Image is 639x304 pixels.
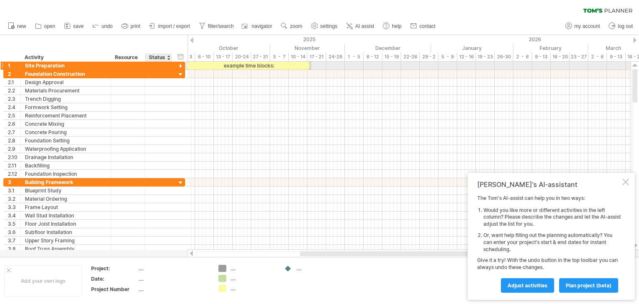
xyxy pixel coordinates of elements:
[252,23,272,29] span: navigator
[208,23,234,29] span: filter/search
[607,52,626,61] div: 9 - 13
[431,44,513,52] div: January 2026
[25,220,106,228] div: Floor Joist Installation
[8,103,20,111] div: 2.4
[17,23,26,29] span: new
[188,62,310,70] div: example time blocks:
[532,52,551,61] div: 9 - 13
[559,278,618,293] a: plan project (beta)
[309,21,340,32] a: settings
[477,180,621,189] div: [PERSON_NAME]'s AI-assistant
[419,23,436,29] span: contact
[195,52,214,61] div: 6 - 10
[8,187,20,194] div: 3.1
[344,21,376,32] a: AI assist
[483,232,621,253] li: Or, want help filling out the planning automatically? You can enter your project's start & end da...
[25,78,106,86] div: Design Approval
[251,52,270,61] div: 27 - 31
[483,207,621,228] li: Would you like more or different activities in the left column? Please describe the changes and l...
[25,87,106,95] div: Materials Procurement
[326,52,345,61] div: 24-28
[4,265,82,297] div: Add your own logo
[8,228,20,236] div: 3.6
[8,112,20,120] div: 2.5
[25,245,106,253] div: Roof Truss Assembly
[364,52,382,61] div: 8 - 12
[25,162,106,169] div: Backfilling
[551,52,570,61] div: 16 - 20
[25,153,106,161] div: Drainage Installation
[513,52,532,61] div: 2 - 6
[25,228,106,236] div: Subfloor Installation
[381,21,404,32] a: help
[8,170,20,178] div: 2.12
[139,286,208,293] div: ....
[230,275,276,282] div: ....
[513,44,588,52] div: February 2026
[8,137,20,145] div: 2.8
[44,23,55,29] span: open
[296,265,342,272] div: ....
[25,95,106,103] div: Trench Digging
[25,187,106,194] div: Blueprint Study
[618,23,633,29] span: log out
[8,178,20,186] div: 3
[438,52,457,61] div: 5 - 9
[25,178,106,186] div: Building Framework
[420,52,438,61] div: 29 - 2
[158,23,190,29] span: import / export
[73,23,84,29] span: save
[184,44,270,52] div: October 2025
[139,265,208,272] div: ....
[8,70,20,78] div: 2
[25,103,106,111] div: Formwork Setting
[62,21,86,32] a: save
[501,278,554,293] a: Adjust activities
[25,70,106,78] div: Foundation Construction
[457,52,476,61] div: 12 - 16
[147,21,193,32] a: import / export
[233,52,251,61] div: 20-24
[270,52,289,61] div: 3 - 7
[230,285,276,292] div: ....
[392,23,401,29] span: help
[495,52,513,61] div: 26-30
[563,21,602,32] a: my account
[401,52,420,61] div: 22-26
[289,52,307,61] div: 10 - 14
[279,21,305,32] a: zoom
[382,52,401,61] div: 15 - 19
[25,120,106,128] div: Concrete Mixing
[345,52,364,61] div: 1 - 5
[91,286,137,293] div: Project Number
[8,237,20,244] div: 3.7
[115,53,140,62] div: Resource
[25,53,106,62] div: Activity
[230,265,276,272] div: ....
[8,195,20,203] div: 3.2
[477,195,621,292] div: The Tom's AI-assist can help you in two ways: Give it a try! With the undo button in the top tool...
[91,275,137,282] div: Date:
[149,53,167,62] div: Status
[139,275,208,282] div: ....
[588,52,607,61] div: 2 - 6
[214,52,233,61] div: 13 - 17
[8,87,20,95] div: 2.2
[345,44,431,52] div: December 2025
[25,195,106,203] div: Material Ordering
[25,170,106,178] div: Foundation Inspection
[320,23,337,29] span: settings
[566,282,612,289] span: plan project (beta)
[8,212,20,219] div: 3.4
[25,212,106,219] div: Wall Stud Installation
[270,44,345,52] div: November 2025
[8,78,20,86] div: 2.1
[197,21,236,32] a: filter/search
[290,23,302,29] span: zoom
[131,23,140,29] span: print
[607,21,635,32] a: log out
[8,120,20,128] div: 2.6
[508,282,547,289] span: Adjust activities
[8,62,20,70] div: 1
[8,203,20,211] div: 3.3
